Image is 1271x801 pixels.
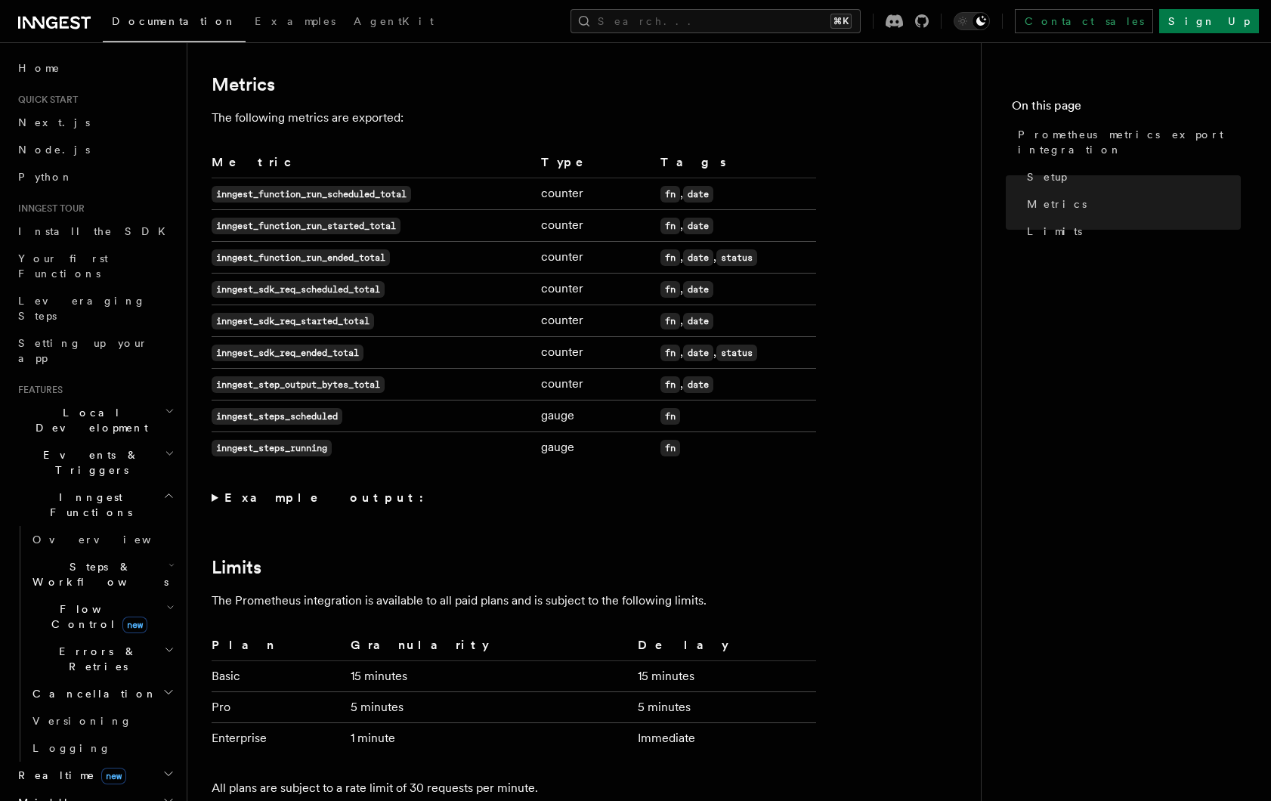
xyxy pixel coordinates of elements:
a: Metrics [212,74,275,95]
code: fn [660,281,680,298]
button: Inngest Functions [12,484,178,526]
code: fn [660,186,680,203]
span: Events & Triggers [12,447,165,478]
code: inngest_sdk_req_ended_total [212,345,363,361]
td: gauge [535,400,654,432]
span: Logging [32,742,111,754]
p: All plans are subject to a rate limit of 30 requests per minute. [212,778,816,799]
a: Limits [212,557,261,578]
a: Home [12,54,178,82]
code: inngest_step_output_bytes_total [212,376,385,393]
span: Node.js [18,144,90,156]
td: , [654,178,816,210]
span: Inngest Functions [12,490,163,520]
button: Toggle dark mode [954,12,990,30]
a: Examples [246,5,345,41]
code: fn [660,313,680,329]
code: fn [660,218,680,234]
p: The Prometheus integration is available to all paid plans and is subject to the following limits. [212,590,816,611]
span: new [122,617,147,633]
td: counter [535,178,654,210]
button: Cancellation [26,680,178,707]
td: 5 minutes [632,692,816,723]
span: Prometheus metrics export integration [1018,127,1241,157]
th: Tags [654,153,816,178]
summary: Example output: [212,487,816,509]
a: Install the SDK [12,218,178,245]
span: Python [18,171,73,183]
span: Documentation [112,15,237,27]
code: fn [660,440,680,456]
code: inngest_sdk_req_scheduled_total [212,281,385,298]
a: Prometheus metrics export integration [1012,121,1241,163]
code: status [716,345,757,361]
span: Quick start [12,94,78,106]
td: Basic [212,661,345,692]
span: Limits [1027,224,1082,239]
code: fn [660,249,680,266]
span: Install the SDK [18,225,175,237]
a: Sign Up [1159,9,1259,33]
button: Local Development [12,399,178,441]
td: counter [535,305,654,337]
a: Next.js [12,109,178,136]
code: date [683,345,713,361]
a: Python [12,163,178,190]
span: new [101,768,126,784]
code: fn [660,345,680,361]
th: Granularity [345,636,632,661]
button: Realtimenew [12,762,178,789]
div: Inngest Functions [12,526,178,762]
button: Errors & Retries [26,638,178,680]
td: , [654,274,816,305]
code: inngest_steps_running [212,440,332,456]
span: Home [18,60,60,76]
span: Flow Control [26,602,166,632]
th: Metric [212,153,535,178]
td: Enterprise [212,723,345,754]
a: Setup [1021,163,1241,190]
a: Documentation [103,5,246,42]
code: date [683,376,713,393]
span: Features [12,384,63,396]
a: Metrics [1021,190,1241,218]
code: fn [660,408,680,425]
span: Errors & Retries [26,644,164,674]
td: counter [535,210,654,242]
span: Realtime [12,768,126,783]
span: AgentKit [354,15,434,27]
td: counter [535,274,654,305]
span: Leveraging Steps [18,295,146,322]
button: Search...⌘K [571,9,861,33]
th: Delay [632,636,816,661]
code: date [683,218,713,234]
td: Pro [212,692,345,723]
td: 1 minute [345,723,632,754]
a: Node.js [12,136,178,163]
a: Contact sales [1015,9,1153,33]
code: inngest_sdk_req_started_total [212,313,374,329]
td: 15 minutes [632,661,816,692]
th: Type [535,153,654,178]
a: Versioning [26,707,178,735]
td: counter [535,369,654,400]
a: Overview [26,526,178,553]
button: Steps & Workflows [26,553,178,595]
span: Setup [1027,169,1067,184]
td: counter [535,337,654,369]
code: inngest_function_run_scheduled_total [212,186,411,203]
span: Cancellation [26,686,157,701]
code: fn [660,376,680,393]
code: inngest_function_run_started_total [212,218,400,234]
td: , , [654,242,816,274]
code: status [716,249,757,266]
span: Next.js [18,116,90,128]
a: Your first Functions [12,245,178,287]
span: Inngest tour [12,203,85,215]
a: Logging [26,735,178,762]
code: inngest_function_run_ended_total [212,249,390,266]
code: inngest_steps_scheduled [212,408,342,425]
span: Overview [32,533,188,546]
td: 15 minutes [345,661,632,692]
td: Immediate [632,723,816,754]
